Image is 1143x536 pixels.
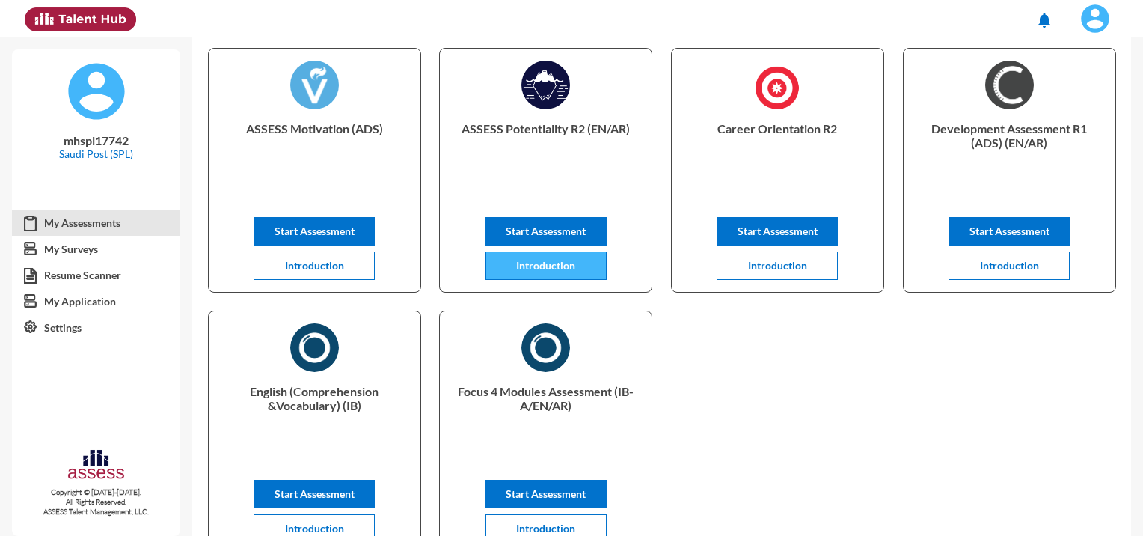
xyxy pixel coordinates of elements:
[24,147,168,160] p: Saudi Post (SPL)
[506,487,586,500] span: Start Assessment
[717,217,838,246] button: Start Assessment
[753,61,802,115] img: Career_Orientation_R2_1725960277734
[254,252,375,280] button: Introduction
[738,225,818,237] span: Start Assessment
[452,121,640,181] p: ASSESS Potentiality R2 (EN/AR)
[684,121,871,181] p: Career Orientation R2
[916,121,1103,181] p: Development Assessment R1 (ADS) (EN/AR)
[748,259,807,272] span: Introduction
[485,225,607,237] a: Start Assessment
[485,252,607,280] button: Introduction
[12,262,180,289] a: Resume Scanner
[12,236,180,263] a: My Surveys
[949,252,1070,280] button: Introduction
[285,259,344,272] span: Introduction
[717,225,838,237] a: Start Assessment
[969,225,1049,237] span: Start Assessment
[485,487,607,500] a: Start Assessment
[521,323,570,372] img: AR)_1730316400291
[275,225,355,237] span: Start Assessment
[67,448,126,484] img: assesscompany-logo.png
[254,480,375,508] button: Start Assessment
[221,121,408,181] p: ASSESS Motivation (ADS)
[12,288,180,315] a: My Application
[12,210,180,237] a: My Assessments
[290,323,339,372] img: English_(Comprehension_&Vocabulary)_(IB)_1730317988001
[221,384,408,444] p: English (Comprehension &Vocabulary) (IB)
[254,217,375,246] button: Start Assessment
[485,217,607,246] button: Start Assessment
[980,259,1039,272] span: Introduction
[985,61,1034,109] img: AR)_1726044597422
[452,384,640,444] p: Focus 4 Modules Assessment (IB- A/EN/AR)
[290,61,339,109] img: ASSESS_Motivation_(ADS)_1726044876717
[254,487,375,500] a: Start Assessment
[521,61,570,109] img: ASSESS_Potentiality_R2_1725966368866
[485,480,607,508] button: Start Assessment
[949,217,1070,246] button: Start Assessment
[12,487,180,517] p: Copyright © [DATE]-[DATE]. All Rights Reserved. ASSESS Talent Management, LLC.
[516,259,575,272] span: Introduction
[949,225,1070,237] a: Start Assessment
[254,225,375,237] a: Start Assessment
[24,133,168,147] p: mhspl17742
[275,487,355,500] span: Start Assessment
[516,522,575,535] span: Introduction
[717,252,838,280] button: Introduction
[506,225,586,237] span: Start Assessment
[12,314,180,341] a: Settings
[285,522,344,535] span: Introduction
[67,61,126,121] img: default%20profile%20image.svg
[1035,11,1053,29] mat-icon: notifications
